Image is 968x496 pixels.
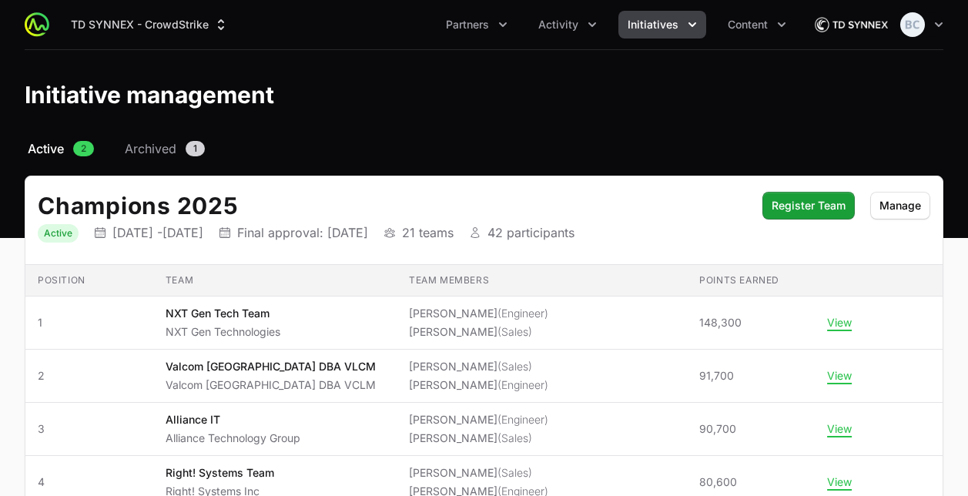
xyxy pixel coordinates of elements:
p: Final approval: [DATE] [237,225,368,240]
span: 90,700 [699,421,736,437]
p: NXT Gen Tech Team [166,306,280,321]
p: Right! Systems Team [166,465,274,481]
button: Partners [437,11,517,39]
img: ActivitySource [25,12,49,37]
span: Partners [446,17,489,32]
button: View [827,369,852,383]
span: 4 [38,474,141,490]
p: [DATE] - [DATE] [112,225,203,240]
span: 91,700 [699,368,734,384]
span: (Sales) [497,466,532,479]
span: Content [728,17,768,32]
span: 1 [38,315,141,330]
p: Valcom [GEOGRAPHIC_DATA] DBA VLCM [166,359,376,374]
span: 2 [73,141,94,156]
a: Archived1 [122,139,208,158]
button: Manage [870,192,930,220]
span: (Sales) [497,431,532,444]
p: NXT Gen Technologies [166,324,280,340]
button: Register Team [762,192,855,220]
span: 3 [38,421,141,437]
span: (Sales) [497,360,532,373]
h2: Champions 2025 [38,192,747,220]
div: Content menu [718,11,796,39]
span: 1 [186,141,205,156]
div: Supplier switch menu [62,11,238,39]
div: Main navigation [49,11,796,39]
th: Points earned [687,265,815,297]
span: Register Team [772,196,846,215]
span: Manage [879,196,921,215]
img: Bethany Crossley [900,12,925,37]
p: Alliance Technology Group [166,431,300,446]
p: Alliance IT [166,412,300,427]
span: 2 [38,368,141,384]
button: View [827,422,852,436]
div: Initiatives menu [618,11,706,39]
div: Activity menu [529,11,606,39]
li: [PERSON_NAME] [409,359,548,374]
span: (Engineer) [497,307,548,320]
li: [PERSON_NAME] [409,306,548,321]
li: [PERSON_NAME] [409,431,548,446]
h1: Initiative management [25,81,274,109]
li: [PERSON_NAME] [409,412,548,427]
span: 80,600 [699,474,737,490]
p: 42 participants [487,225,574,240]
th: Team [153,265,397,297]
th: Team members [397,265,687,297]
li: [PERSON_NAME] [409,377,548,393]
p: Valcom [GEOGRAPHIC_DATA] DBA VCLM [166,377,376,393]
button: Initiatives [618,11,706,39]
span: Initiatives [628,17,678,32]
div: Partners menu [437,11,517,39]
span: (Sales) [497,325,532,338]
span: 148,300 [699,315,742,330]
span: Activity [538,17,578,32]
button: Content [718,11,796,39]
img: TD SYNNEX [814,9,888,40]
button: Activity [529,11,606,39]
button: TD SYNNEX - CrowdStrike [62,11,238,39]
span: (Engineer) [497,378,548,391]
span: (Engineer) [497,413,548,426]
li: [PERSON_NAME] [409,324,548,340]
nav: Initiative activity log navigation [25,139,943,158]
p: 21 teams [402,225,454,240]
button: View [827,316,852,330]
span: Archived [125,139,176,158]
button: View [827,475,852,489]
li: [PERSON_NAME] [409,465,548,481]
a: Active2 [25,139,97,158]
span: Active [28,139,64,158]
th: Position [25,265,153,297]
